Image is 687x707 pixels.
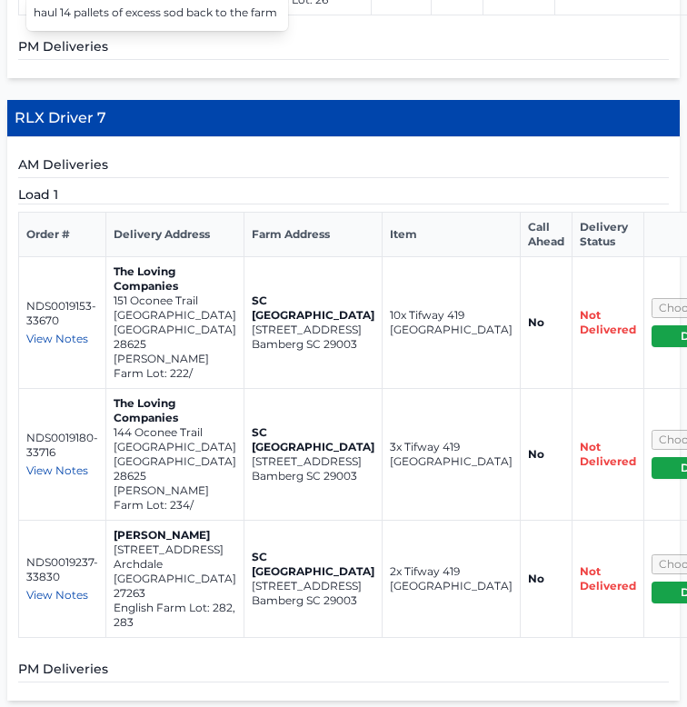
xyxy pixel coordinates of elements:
th: Farm Address [244,212,383,256]
p: The Loving Companies [114,396,236,425]
p: Archdale [GEOGRAPHIC_DATA] 27263 [114,557,236,601]
p: English Farm Lot: 282, 283 [114,601,236,630]
p: 144 Oconee Trail [114,425,236,440]
td: 3x Tifway 419 [GEOGRAPHIC_DATA] [383,388,521,520]
p: [PERSON_NAME] Farm Lot: 222/ [114,352,236,381]
span: Not Delivered [580,440,636,468]
p: NDS0019237-33830 [26,555,98,584]
span: View Notes [26,463,88,477]
th: Delivery Address [106,212,244,256]
p: The Loving Companies [114,264,236,294]
p: [STREET_ADDRESS] [114,543,236,557]
h5: PM Deliveries [18,660,669,682]
td: 10x Tifway 419 [GEOGRAPHIC_DATA] [383,256,521,388]
th: Call Ahead [521,212,572,256]
span: Not Delivered [580,308,636,336]
p: Bamberg SC 29003 [252,593,374,608]
p: [STREET_ADDRESS] [252,323,374,337]
span: View Notes [26,588,88,602]
p: [STREET_ADDRESS] [252,454,374,469]
p: Bamberg SC 29003 [252,337,374,352]
th: Order # [19,212,106,256]
p: [PERSON_NAME] Farm Lot: 234/ [114,483,236,513]
h5: PM Deliveries [18,37,669,60]
p: NDS0019180-33716 [26,431,98,460]
td: 2x Tifway 419 [GEOGRAPHIC_DATA] [383,520,521,637]
p: [STREET_ADDRESS] [252,579,374,593]
th: Delivery Status [572,212,644,256]
p: [GEOGRAPHIC_DATA] [GEOGRAPHIC_DATA] 28625 [114,308,236,352]
strong: No [528,315,544,329]
th: Item [383,212,521,256]
span: View Notes [26,332,88,345]
h5: Load 1 [18,185,669,204]
strong: No [528,447,544,461]
strong: No [528,572,544,585]
p: 151 Oconee Trail [114,294,236,308]
span: Not Delivered [580,564,636,592]
h5: AM Deliveries [18,155,669,178]
p: NDS0019153-33670 [26,299,98,328]
p: [PERSON_NAME] [114,528,236,543]
p: [GEOGRAPHIC_DATA] [GEOGRAPHIC_DATA] 28625 [114,440,236,483]
p: SC [GEOGRAPHIC_DATA] [252,425,374,454]
h4: RLX Driver 7 [7,100,680,137]
p: SC [GEOGRAPHIC_DATA] [252,294,374,323]
p: SC [GEOGRAPHIC_DATA] [252,550,374,579]
p: Bamberg SC 29003 [252,469,374,483]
